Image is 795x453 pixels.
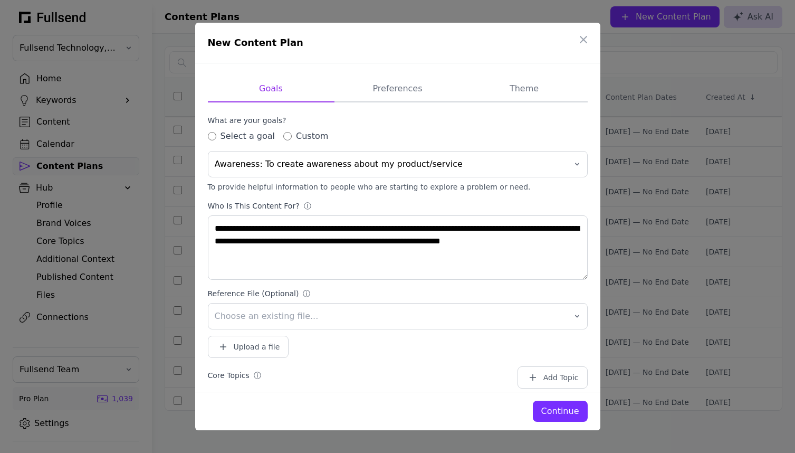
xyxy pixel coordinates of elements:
div: Upload a file [234,342,280,352]
button: Awareness: To create awareness about my product/service [208,151,588,177]
label: Select a goal [221,130,275,143]
button: Preferences [334,76,461,102]
div: Core Topics [208,370,250,381]
div: Continue [541,405,579,418]
label: Who is this content for? [208,201,588,211]
div: Reference File (Optional) [208,288,299,299]
button: Theme [461,76,588,102]
button: Add Topic [518,366,588,389]
div: ⓘ [303,288,312,299]
button: Continue [533,401,588,422]
span: Choose an existing file... [215,310,566,323]
button: Upload a file [208,336,289,358]
h1: New Content Plan [208,35,577,50]
div: To provide helpful information to people who are starting to explore a problem or need. [208,182,588,192]
div: ⓘ [304,201,313,211]
div: What are your goals? [208,115,286,126]
label: Custom [296,130,328,143]
div: ⓘ [254,370,263,381]
button: Goals [208,76,334,102]
div: Add Topic [543,372,579,383]
button: Choose an existing file... [208,303,588,329]
span: Awareness: To create awareness about my product/service [215,158,566,171]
